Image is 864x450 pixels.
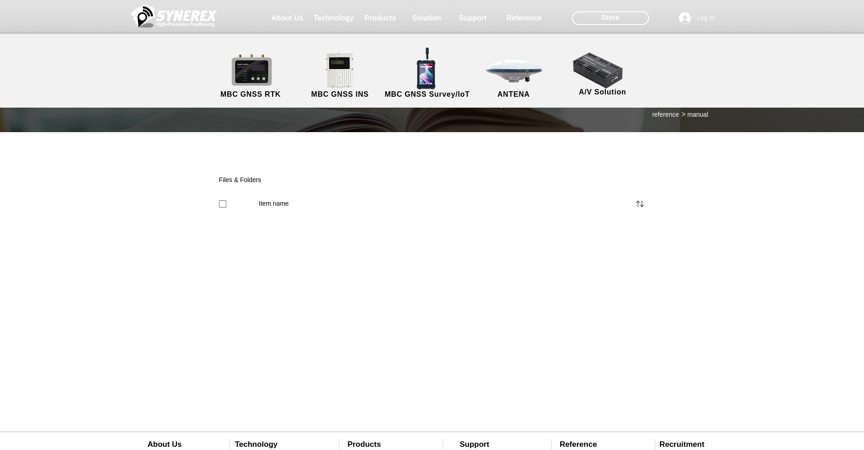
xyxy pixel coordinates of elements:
[635,198,645,209] div: sort by menu
[365,14,396,22] span: Products
[311,9,356,27] a: Technology
[601,13,620,23] span: Store
[210,162,654,412] div: File Share
[473,52,555,100] a: ANTENA
[265,9,310,27] a: About Us
[572,11,649,25] div: Store
[235,440,278,449] span: ​Technology
[271,14,303,22] span: About Us
[220,90,281,99] span: MBC GNSS RTK
[219,200,226,208] div: select all checkbox
[404,9,449,27] a: Solution
[383,52,472,100] a: MBC GNSS Survey/IoT
[131,2,217,30] img: Cinnerex_White_simbol_Land 1.png
[385,90,470,99] span: MBC GNSS Survey/IoT
[313,14,354,22] span: Technology
[259,199,629,208] button: Item name
[459,14,487,22] span: Support
[459,440,489,449] span: Support
[412,14,441,22] span: Solution
[579,88,626,96] span: A/V Solution
[659,440,704,449] span: Recruitment
[311,90,369,99] span: MBC GNSS INS
[299,52,381,100] a: MBC GNSS INS
[560,440,597,449] span: ​Reference
[502,9,547,27] a: Reference
[259,199,289,208] span: Item name
[358,9,403,27] a: Products
[219,176,261,183] span: Files & Folders
[562,50,644,98] a: A/V Solution
[313,50,369,90] img: MGI2000_front-removebg-preview (1).png
[147,440,182,449] span: ​About Us
[403,45,449,91] img: SHR-800_rec-removebg-preview.png
[507,14,542,22] span: Reference
[694,14,718,23] span: Log In
[347,440,381,449] span: Products​
[210,52,292,100] a: MBC GNSS RTK
[673,10,721,27] button: Log In
[450,9,496,27] a: Support
[498,90,530,99] span: ANTENA
[210,189,654,215] div: Sorting options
